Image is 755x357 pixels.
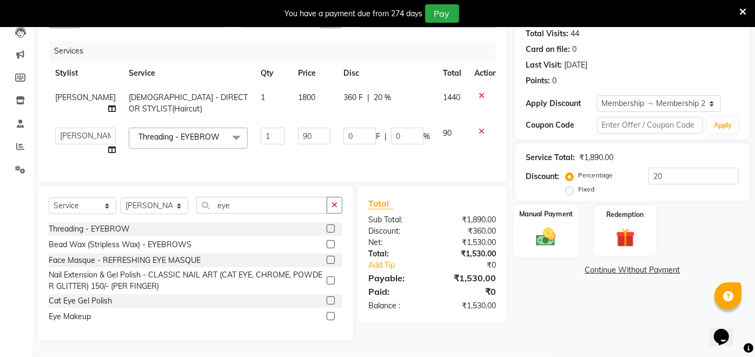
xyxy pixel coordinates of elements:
[254,61,292,85] th: Qty
[526,171,559,182] div: Discount:
[579,152,613,163] div: ₹1,890.00
[129,92,248,114] span: [DEMOGRAPHIC_DATA] - DIRECTOR STYLIST(Haircut)
[196,197,327,214] input: Search or Scan
[49,311,91,322] div: Eye Makeup
[337,61,436,85] th: Disc
[597,117,704,134] input: Enter Offer / Coupon Code
[432,272,504,285] div: ₹1,530.00
[49,269,322,292] div: Nail Extension & Gel Polish - CLASSIC NAIL ART (CAT EYE, CHROME, POWDER GLITTER) 150/- (PER FINGER)
[578,184,594,194] label: Fixed
[519,209,573,219] label: Manual Payment
[607,210,644,220] label: Redemption
[572,44,577,55] div: 0
[49,255,201,266] div: Face Masque - REFRESHING EYE MASQUE
[443,128,452,138] span: 90
[360,237,432,248] div: Net:
[360,214,432,226] div: Sub Total:
[571,28,579,39] div: 44
[360,300,432,312] div: Balance :
[360,260,444,271] a: Add Tip
[432,226,504,237] div: ₹360.00
[526,152,575,163] div: Service Total:
[432,214,504,226] div: ₹1,890.00
[432,285,504,298] div: ₹0
[285,8,423,19] div: You have a payment due from 274 days
[578,170,613,180] label: Percentage
[261,92,265,102] span: 1
[531,226,562,248] img: _cash.svg
[385,131,387,142] span: |
[552,75,557,87] div: 0
[526,98,597,109] div: Apply Discount
[710,314,744,346] iframe: chat widget
[368,198,393,209] span: Total
[298,92,315,102] span: 1800
[49,239,191,250] div: Bead Wax (Stripless Wax) - EYEBROWS
[360,248,432,260] div: Total:
[49,295,112,307] div: Cat Eye Gel Polish
[50,41,504,61] div: Services
[526,44,570,55] div: Card on file:
[468,61,504,85] th: Action
[360,226,432,237] div: Discount:
[564,59,587,71] div: [DATE]
[360,285,432,298] div: Paid:
[432,300,504,312] div: ₹1,530.00
[526,59,562,71] div: Last Visit:
[138,132,220,142] span: Threading - EYEBROW
[425,4,459,23] button: Pay
[55,92,116,102] span: [PERSON_NAME]
[49,61,122,85] th: Stylist
[432,248,504,260] div: ₹1,530.00
[526,75,550,87] div: Points:
[122,61,254,85] th: Service
[367,92,369,103] span: |
[360,272,432,285] div: Payable:
[526,28,568,39] div: Total Visits:
[436,61,468,85] th: Total
[517,265,747,276] a: Continue Without Payment
[376,131,380,142] span: F
[444,260,504,271] div: ₹0
[49,223,130,235] div: Threading - EYEBROW
[292,61,337,85] th: Price
[220,132,224,142] a: x
[432,237,504,248] div: ₹1,530.00
[423,131,430,142] span: %
[610,226,641,250] img: _gift.svg
[343,92,363,103] span: 360 F
[443,92,460,102] span: 1440
[374,92,391,103] span: 20 %
[707,117,738,134] button: Apply
[526,120,597,131] div: Coupon Code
